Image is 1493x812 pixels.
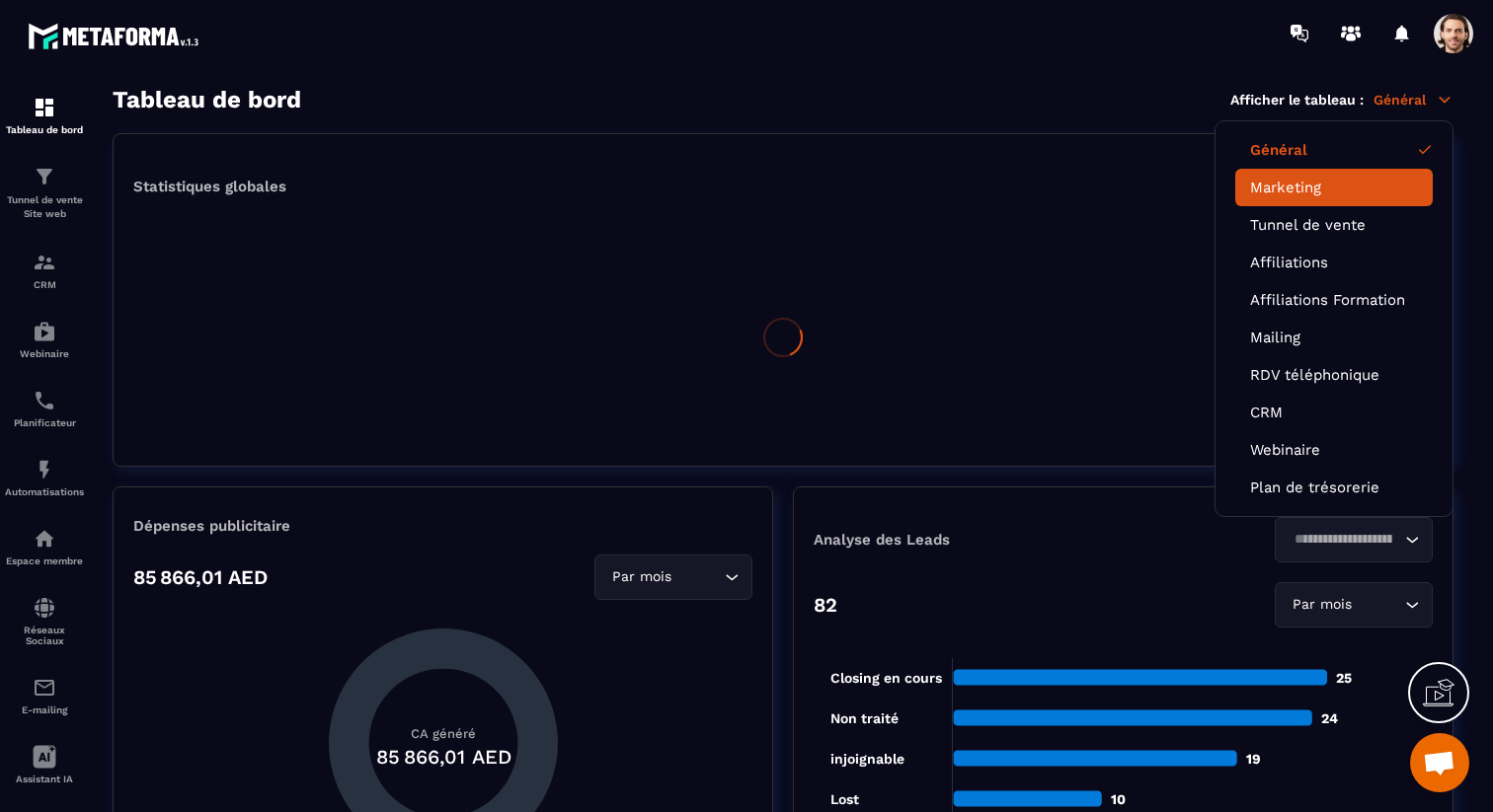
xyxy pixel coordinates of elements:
[33,458,56,481] img: automations
[5,555,84,566] p: Espace membre
[5,625,84,646] p: Réseaux Sociaux
[1275,582,1433,627] div: Search for option
[33,596,56,620] img: social-network
[814,531,1124,549] p: Analyse des Leads
[830,791,859,807] tspan: Lost
[33,389,56,412] img: scheduler
[5,774,84,784] p: Assistant IA
[28,18,205,54] img: logo
[5,704,84,715] p: E-mailing
[5,661,84,730] a: emailemailE-mailing
[814,593,837,617] p: 82
[1356,594,1400,616] input: Search for option
[594,554,752,600] div: Search for option
[1250,441,1418,459] a: Webinaire
[5,486,84,497] p: Automatisations
[607,566,675,588] span: Par mois
[5,374,84,443] a: schedulerschedulerPlanificateur
[33,251,56,274] img: formation
[5,150,84,236] a: formationformationTunnel de vente Site web
[1374,91,1454,109] p: Général
[5,581,84,661] a: social-networksocial-networkRéseaux Sociaux
[1275,517,1433,562] div: Search for option
[1288,594,1356,616] span: Par mois
[133,565,268,589] p: 85 866,01 AED
[5,417,84,428] p: Planificateur
[33,676,56,700] img: email
[5,236,84,305] a: formationformationCRM
[5,193,84,221] p: Tunnel de vente Site web
[1250,141,1418,159] a: Général
[5,443,84,512] a: automationsautomationsAutomatisations
[1250,479,1418,496] a: Plan de trésorerie
[5,730,84,799] a: Assistant IA
[5,512,84,581] a: automationsautomationsEspace membre
[830,751,904,768] tspan: injoignable
[113,86,301,113] h3: Tableau de bord
[33,320,56,343] img: automations
[33,165,56,188] img: formation
[1230,92,1364,108] p: Afficher le tableau :
[133,517,752,535] p: Dépenses publicitaire
[1250,179,1418,196] a: Marketing
[5,348,84,359] p: Webinaire
[5,279,84,290] p: CRM
[5,81,84,150] a: formationformationTableau de bord
[675,566,720,588] input: Search for option
[33,96,56,119] img: formation
[1288,529,1400,551] input: Search for option
[1250,216,1418,234] a: Tunnel de vente
[5,124,84,135] p: Tableau de bord
[5,305,84,374] a: automationsautomationsWebinaire
[830,670,942,687] tspan: Closing en cours
[1410,733,1469,792] div: Ouvrir le chat
[830,710,899,726] tspan: Non traité
[33,527,56,551] img: automations
[133,178,286,195] p: Statistiques globales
